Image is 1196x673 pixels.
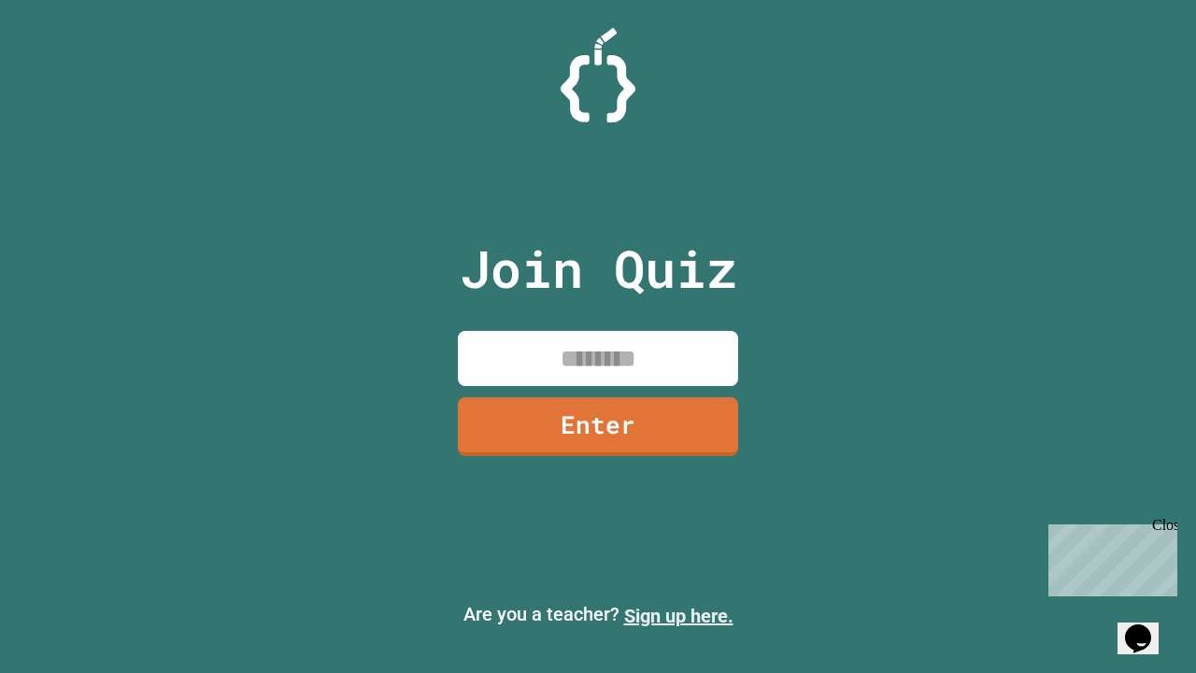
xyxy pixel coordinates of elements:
img: Logo.svg [561,28,635,122]
iframe: chat widget [1041,517,1177,596]
a: Sign up here. [624,605,733,627]
a: Enter [458,397,738,456]
p: Are you a teacher? [15,600,1181,630]
iframe: chat widget [1118,598,1177,654]
p: Join Quiz [460,230,737,308]
div: Chat with us now!Close [7,7,129,119]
